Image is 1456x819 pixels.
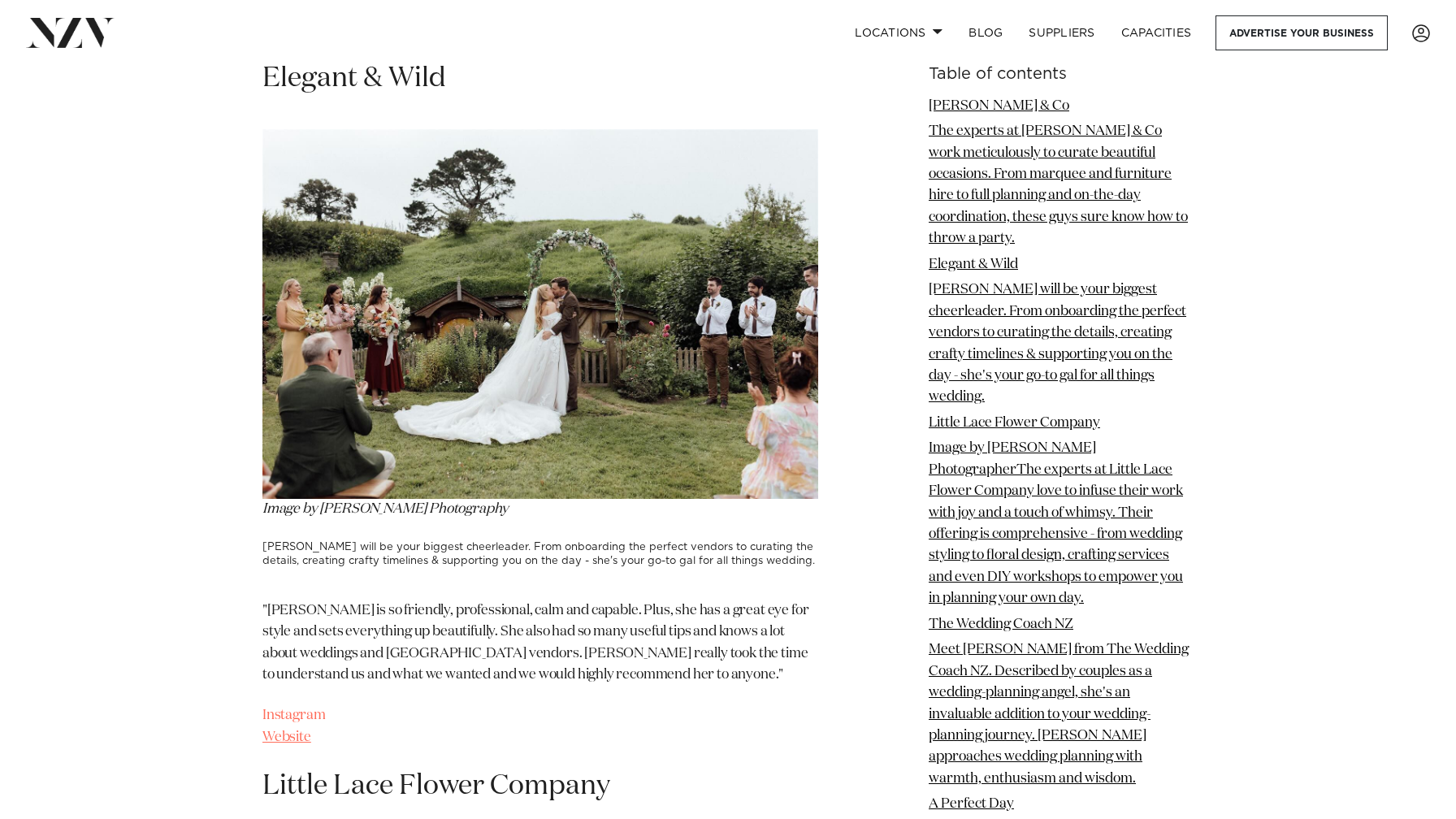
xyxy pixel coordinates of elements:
h6: Table of contents [929,66,1194,83]
h2: Elegant & Wild [262,60,818,97]
a: Meet [PERSON_NAME] from The Wedding Coach NZ. Described by couples as a wedding-planning angel, s... [929,643,1189,786]
a: Image by [PERSON_NAME] PhotographerThe experts at Little Lace Flower Company love to infuse their... [929,442,1183,606]
a: BLOG [955,15,1016,50]
a: SUPPLIERS [1016,15,1107,50]
img: nzv-logo.png [26,18,115,47]
a: [PERSON_NAME] & Co [929,99,1069,113]
a: Instagram [262,708,325,722]
em: Image by [PERSON_NAME] Photography [262,307,818,517]
a: Locations [842,15,955,50]
a: Little Lace Flower Company [929,416,1100,430]
a: Advertise your business [1215,15,1388,50]
a: The experts at [PERSON_NAME] & Co work meticulously to curate beautiful occasions. From marquee a... [929,124,1188,245]
a: Elegant & Wild [929,258,1018,271]
a: The Wedding Coach NZ [929,617,1073,631]
h2: Little Lace Flower Company [262,768,818,804]
a: A Perfect Day [929,798,1014,812]
a: Website [262,730,311,744]
p: "[PERSON_NAME] is so friendly, professional, calm and capable. Plus, she has a great eye for styl... [262,600,818,686]
h3: [PERSON_NAME] will be your biggest cheerleader. From onboarding the perfect vendors to curating t... [262,540,818,569]
a: [PERSON_NAME] will be your biggest cheerleader. From onboarding the perfect vendors to curating t... [929,284,1186,405]
a: Capacities [1108,15,1205,50]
